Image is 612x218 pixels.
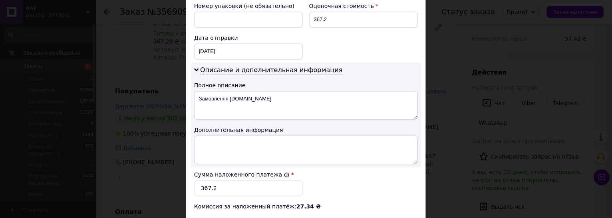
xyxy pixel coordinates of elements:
div: Дополнительная информация [194,126,418,134]
label: Сумма наложенного платежа [194,171,290,178]
textarea: Замовлення [DOMAIN_NAME] [194,91,418,120]
div: Комиссия за наложенный платёж: [194,202,418,210]
div: Оценочная стоимость [309,2,418,10]
span: Описание и дополнительная информация [200,66,343,74]
div: Полное описание [194,81,418,89]
span: 27.34 ₴ [296,203,321,210]
div: Дата отправки [194,34,303,42]
div: Номер упаковки (не обязательно) [194,2,303,10]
